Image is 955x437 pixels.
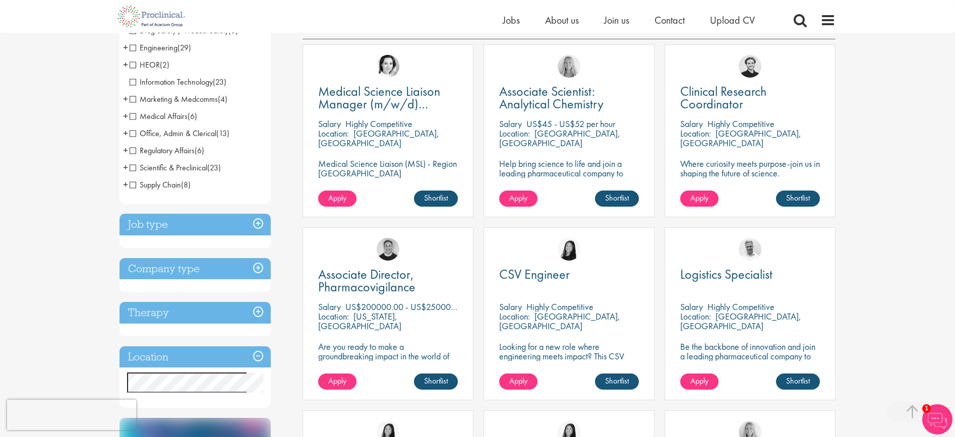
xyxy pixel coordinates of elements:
[130,111,197,121] span: Medical Affairs
[318,310,401,332] p: [US_STATE], [GEOGRAPHIC_DATA]
[318,373,356,390] a: Apply
[377,55,399,78] img: Greta Prestel
[130,94,227,104] span: Marketing & Medcomms
[345,301,506,313] p: US$200000.00 - US$250000.00 per annum
[123,143,128,158] span: +
[120,346,271,368] h3: Location
[123,57,128,72] span: +
[680,85,820,110] a: Clinical Research Coordinator
[503,14,520,27] span: Jobs
[318,301,341,313] span: Salary
[499,159,639,207] p: Help bring science to life and join a leading pharmaceutical company to play a key role in delive...
[604,14,629,27] a: Join us
[130,42,191,53] span: Engineering
[130,179,191,190] span: Supply Chain
[123,177,128,192] span: +
[680,128,711,139] span: Location:
[318,85,458,110] a: Medical Science Liaison Manager (m/w/d) Nephrologie
[123,126,128,141] span: +
[680,301,703,313] span: Salary
[130,145,195,156] span: Regulatory Affairs
[526,301,593,313] p: Highly Competitive
[499,83,604,112] span: Associate Scientist: Analytical Chemistry
[195,145,204,156] span: (6)
[213,77,226,87] span: (23)
[526,118,615,130] p: US$45 - US$52 per hour
[499,268,639,281] a: CSV Engineer
[545,14,579,27] a: About us
[318,118,341,130] span: Salary
[499,310,620,332] p: [GEOGRAPHIC_DATA], [GEOGRAPHIC_DATA]
[130,59,160,70] span: HEOR
[739,238,761,261] img: Joshua Bye
[188,111,197,121] span: (6)
[318,83,440,125] span: Medical Science Liaison Manager (m/w/d) Nephrologie
[499,266,570,283] span: CSV Engineer
[680,310,801,332] p: [GEOGRAPHIC_DATA], [GEOGRAPHIC_DATA]
[123,160,128,175] span: +
[499,301,522,313] span: Salary
[680,342,820,380] p: Be the backbone of innovation and join a leading pharmaceutical company to help keep life-changin...
[318,266,415,295] span: Associate Director, Pharmacovigilance
[130,128,216,139] span: Office, Admin & Clerical
[499,310,530,322] span: Location:
[680,268,820,281] a: Logistics Specialist
[414,191,458,207] a: Shortlist
[216,128,229,139] span: (13)
[707,301,774,313] p: Highly Competitive
[318,191,356,207] a: Apply
[123,40,128,55] span: +
[328,193,346,203] span: Apply
[318,128,349,139] span: Location:
[130,145,204,156] span: Regulatory Affairs
[130,111,188,121] span: Medical Affairs
[509,376,527,386] span: Apply
[499,191,538,207] a: Apply
[318,268,458,293] a: Associate Director, Pharmacovigilance
[680,266,772,283] span: Logistics Specialist
[680,310,711,322] span: Location:
[654,14,685,27] a: Contact
[739,55,761,78] a: Nico Kohlwes
[690,193,708,203] span: Apply
[680,118,703,130] span: Salary
[499,342,639,370] p: Looking for a new role where engineering meets impact? This CSV Engineer role is calling your name!
[710,14,755,27] a: Upload CV
[680,128,801,149] p: [GEOGRAPHIC_DATA], [GEOGRAPHIC_DATA]
[595,373,639,390] a: Shortlist
[680,159,820,178] p: Where curiosity meets purpose-join us in shaping the future of science.
[130,128,229,139] span: Office, Admin & Clerical
[120,258,271,280] h3: Company type
[318,128,439,149] p: [GEOGRAPHIC_DATA], [GEOGRAPHIC_DATA]
[7,400,136,430] iframe: reCAPTCHA
[377,238,399,261] img: Bo Forsen
[499,373,538,390] a: Apply
[414,373,458,390] a: Shortlist
[499,118,522,130] span: Salary
[595,191,639,207] a: Shortlist
[130,162,207,173] span: Scientific & Preclinical
[680,83,766,112] span: Clinical Research Coordinator
[120,302,271,324] div: Therapy
[558,238,580,261] img: Numhom Sudsok
[318,342,458,390] p: Are you ready to make a groundbreaking impact in the world of biotechnology? Join a growing compa...
[707,118,774,130] p: Highly Competitive
[509,193,527,203] span: Apply
[120,214,271,235] div: Job type
[558,55,580,78] img: Shannon Briggs
[130,42,177,53] span: Engineering
[130,77,213,87] span: Information Technology
[218,94,227,104] span: (4)
[123,108,128,123] span: +
[130,179,181,190] span: Supply Chain
[499,128,620,149] p: [GEOGRAPHIC_DATA], [GEOGRAPHIC_DATA]
[690,376,708,386] span: Apply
